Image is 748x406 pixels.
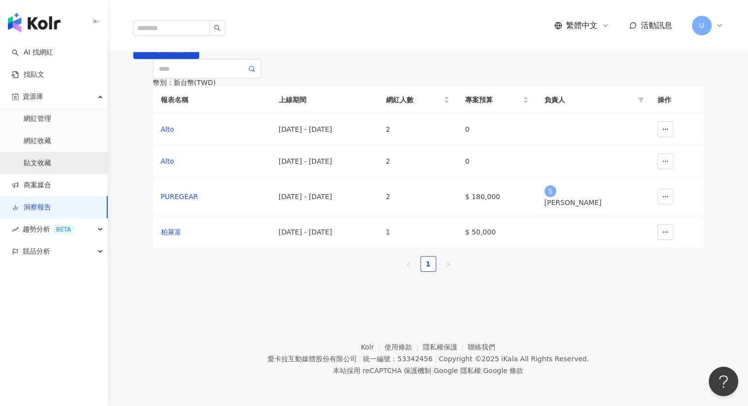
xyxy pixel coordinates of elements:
[457,177,537,216] td: $ 180,000
[699,20,704,31] span: U
[363,355,432,363] div: 統一編號：53342456
[445,261,451,267] span: right
[24,158,51,168] a: 貼文收藏
[161,124,263,135] a: Alto
[434,367,481,375] a: Google 隱私權
[457,114,537,145] td: 0
[440,256,456,272] li: Next Page
[267,355,357,363] div: 愛卡拉互動媒體股份有限公司
[468,343,495,351] a: 聯絡我們
[23,218,75,240] span: 趨勢分析
[378,177,457,216] td: 2
[457,145,537,177] td: 0
[378,114,457,145] td: 2
[641,21,672,30] span: 活動訊息
[161,227,263,237] a: 柏萊富
[23,240,50,262] span: 競品分析
[23,86,43,108] span: 資源庫
[24,114,51,124] a: 網紅管理
[378,87,457,114] th: 網紅人數
[709,367,738,396] iframe: Help Scout Beacon - Open
[401,256,417,272] li: Previous Page
[440,256,456,272] button: right
[361,343,385,351] a: Kolr
[457,216,537,248] td: $ 50,000
[12,70,44,80] a: 找貼文
[161,156,263,167] a: Alto
[12,48,53,58] a: searchAI 找網紅
[153,87,271,114] th: 報表名稱
[8,13,60,32] img: logo
[279,156,370,167] div: [DATE] - [DATE]
[420,256,436,272] li: 1
[279,227,370,237] div: [DATE] - [DATE]
[406,261,412,267] span: left
[636,92,646,107] span: filter
[333,365,523,377] span: 本站採用 reCAPTCHA 保護機制
[439,355,589,363] div: Copyright © 2025 All Rights Reserved.
[385,343,423,351] a: 使用條款
[52,225,75,234] div: BETA
[421,257,436,271] a: 1
[386,94,441,105] span: 網紅人數
[271,87,378,114] th: 上線期間
[483,367,523,375] a: Google 條款
[501,355,518,363] a: iKala
[465,94,521,105] span: 專案預算
[12,203,51,212] a: 洞察報告
[434,355,437,363] span: |
[214,25,221,31] span: search
[566,20,598,31] span: 繁體中文
[378,216,457,248] td: 1
[650,87,704,114] th: 操作
[457,87,537,114] th: 專案預算
[12,180,51,190] a: 商案媒合
[279,124,370,135] div: [DATE] - [DATE]
[12,226,19,233] span: rise
[423,343,468,351] a: 隱私權保護
[638,97,644,103] span: filter
[359,355,361,363] span: |
[161,191,263,202] a: PUREGEAR
[544,94,634,105] span: 負責人
[153,79,704,87] div: 幣別 ： 新台幣 ( TWD )
[401,256,417,272] button: left
[378,145,457,177] td: 2
[481,367,483,375] span: |
[279,191,370,202] div: [DATE] - [DATE]
[431,367,434,375] span: |
[24,136,51,146] a: 網紅收藏
[544,197,642,208] div: [PERSON_NAME]
[548,186,552,197] span: S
